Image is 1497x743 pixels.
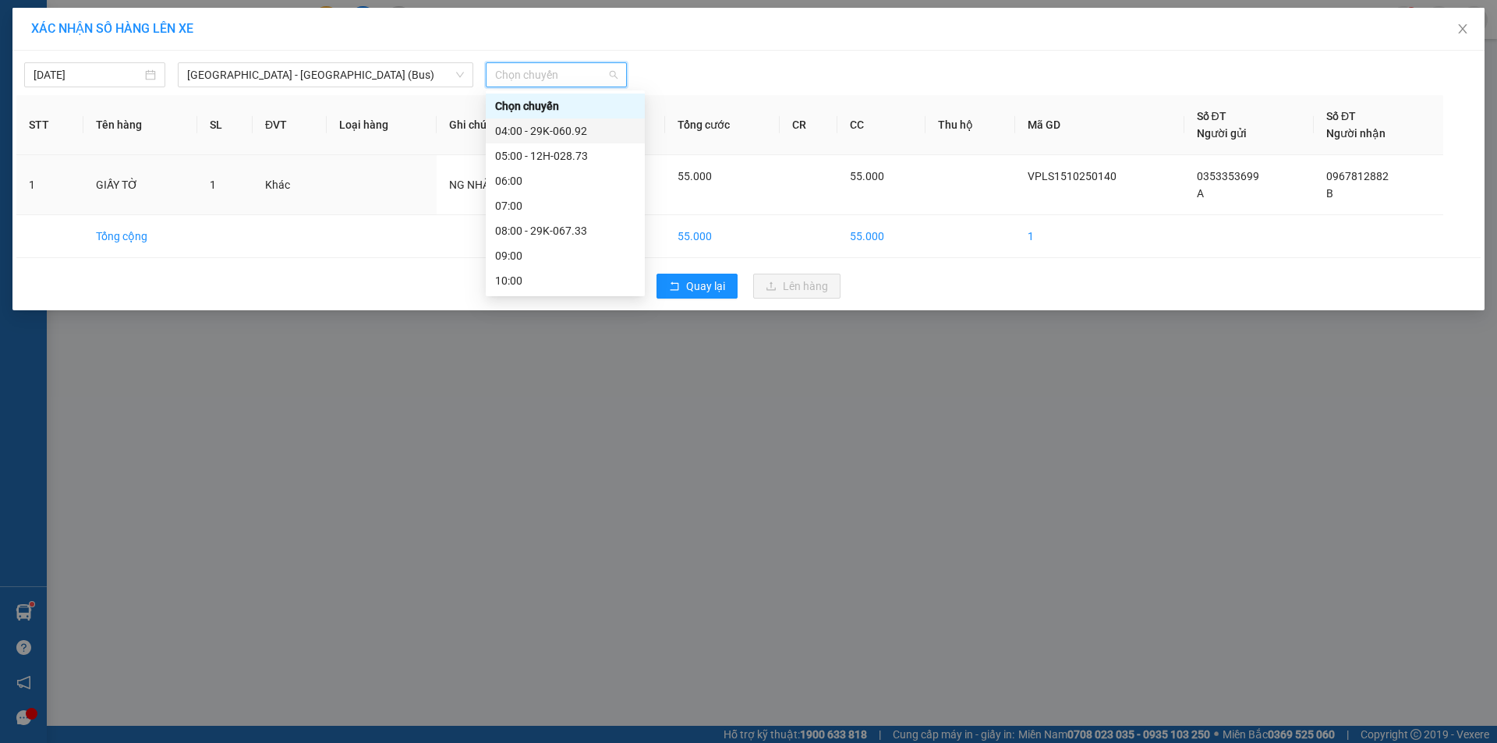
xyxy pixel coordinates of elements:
span: A [1197,187,1204,200]
th: Tổng cước [665,95,780,155]
span: XÁC NHẬN SỐ HÀNG LÊN XE [31,21,193,36]
span: Lạng Sơn - Hà Nội (Bus) [187,63,464,87]
div: 07:00 [495,197,635,214]
th: STT [16,95,83,155]
td: GIẤY TỜ [83,155,197,215]
span: NG NHẬN TT [449,179,513,191]
span: Chọn chuyến [495,63,618,87]
span: 55.000 [678,170,712,182]
div: 08:00 - 29K-067.33 [495,222,635,239]
span: 0967812882 [1326,170,1389,182]
button: rollbackQuay lại [656,274,738,299]
td: 55.000 [665,215,780,258]
td: Tổng cộng [83,215,197,258]
td: 1 [1015,215,1184,258]
th: Ghi chú [437,95,568,155]
span: rollback [669,281,680,293]
span: 0353353699 [1197,170,1259,182]
td: Khác [253,155,327,215]
span: Số ĐT [1197,110,1226,122]
td: 1 [16,155,83,215]
span: 1 [210,179,216,191]
div: 09:00 [495,247,635,264]
th: Tên hàng [83,95,197,155]
th: ĐVT [253,95,327,155]
td: 55.000 [837,215,925,258]
th: CR [780,95,837,155]
button: Close [1441,8,1485,51]
span: Số ĐT [1326,110,1356,122]
th: CC [837,95,925,155]
th: Loại hàng [327,95,437,155]
div: Chọn chuyến [486,94,645,119]
div: 04:00 - 29K-060.92 [495,122,635,140]
span: down [455,70,465,80]
span: Người gửi [1197,127,1247,140]
th: Thu hộ [925,95,1014,155]
th: SL [197,95,253,155]
input: 15/10/2025 [34,66,142,83]
span: VPLS1510250140 [1028,170,1117,182]
div: 10:00 [495,272,635,289]
div: Chọn chuyến [495,97,635,115]
th: Mã GD [1015,95,1184,155]
span: 55.000 [850,170,884,182]
span: Người nhận [1326,127,1386,140]
button: uploadLên hàng [753,274,841,299]
span: Quay lại [686,278,725,295]
span: B [1326,187,1333,200]
span: close [1456,23,1469,35]
div: 06:00 [495,172,635,189]
div: 05:00 - 12H-028.73 [495,147,635,165]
